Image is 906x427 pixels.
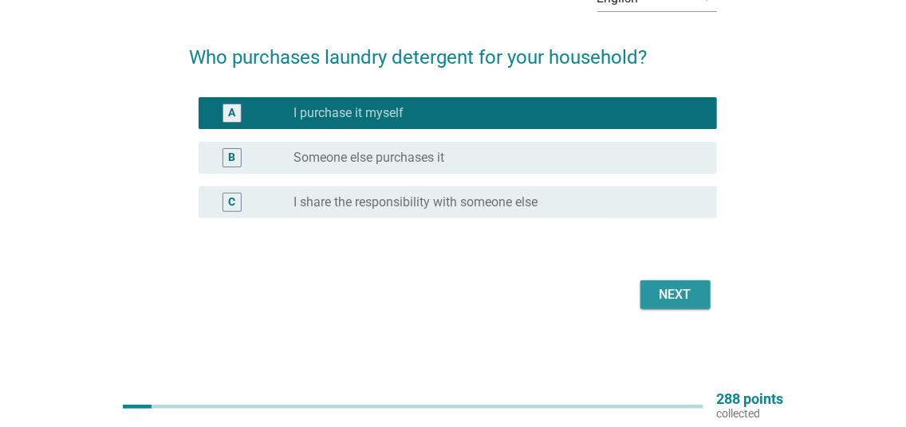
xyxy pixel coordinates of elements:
label: Someone else purchases it [293,150,444,166]
div: A [229,105,236,122]
label: I purchase it myself [293,105,404,121]
label: I share the responsibility with someone else [293,194,538,210]
h2: Who purchases laundry detergent for your household? [189,27,716,72]
div: B [229,150,236,166]
p: collected [716,406,783,421]
div: Next [653,285,698,304]
button: Next [640,280,711,309]
div: C [229,194,236,211]
p: 288 points [716,392,783,406]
